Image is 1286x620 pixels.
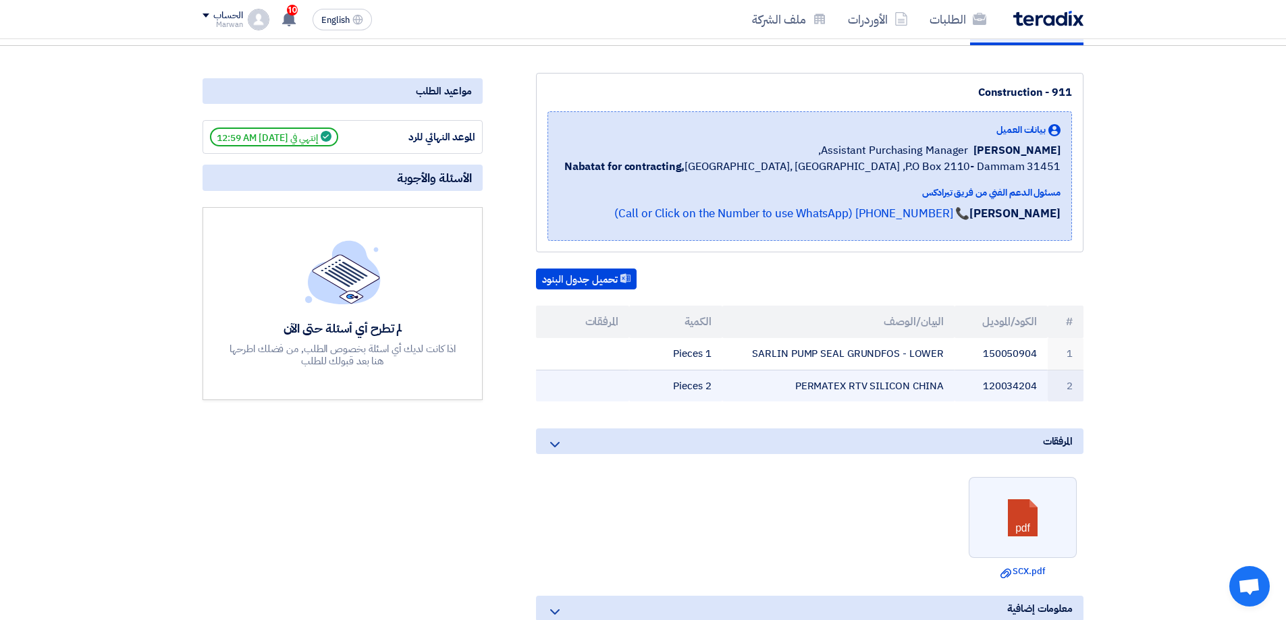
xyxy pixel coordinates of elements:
th: الكمية [629,306,722,338]
b: Nabatat for contracting, [564,159,685,175]
span: 10 [287,5,298,16]
div: Construction - 911 [547,84,1072,101]
img: empty_state_list.svg [305,240,381,304]
a: 📞 [PHONE_NUMBER] (Call or Click on the Number to use WhatsApp) [614,205,969,222]
button: تحميل جدول البنود [536,269,637,290]
td: 120034204 [955,370,1048,401]
button: English [313,9,372,30]
div: الموعد النهائي للرد [374,130,475,145]
th: البيان/الوصف [722,306,955,338]
span: المرفقات [1043,434,1073,449]
a: ملف الشركة [741,3,837,35]
td: SARLIN PUMP SEAL GRUNDFOS - LOWER [722,338,955,370]
th: المرفقات [536,306,629,338]
td: PERMATEX RTV SILICON CHINA [722,370,955,401]
td: 150050904 [955,338,1048,370]
span: [GEOGRAPHIC_DATA], [GEOGRAPHIC_DATA] ,P.O Box 2110- Dammam 31451 [564,159,1061,175]
td: 1 [1048,338,1083,370]
div: اذا كانت لديك أي اسئلة بخصوص الطلب, من فضلك اطرحها هنا بعد قبولك للطلب [228,343,458,367]
a: SCX.pdf [973,565,1073,578]
a: الأوردرات [837,3,919,35]
div: الحساب [213,10,242,22]
span: الأسئلة والأجوبة [397,170,472,186]
span: إنتهي في [DATE] 12:59 AM [210,128,338,146]
span: English [321,16,350,25]
a: الطلبات [919,3,997,35]
a: Open chat [1229,566,1270,607]
strong: [PERSON_NAME] [969,205,1061,222]
td: 2 [1048,370,1083,401]
td: 1 Pieces [629,338,722,370]
img: Teradix logo [1013,11,1083,26]
td: 2 Pieces [629,370,722,401]
span: معلومات إضافية [1007,601,1073,616]
span: Assistant Purchasing Manager, [818,142,968,159]
img: profile_test.png [248,9,269,30]
div: مسئول الدعم الفني من فريق تيرادكس [564,186,1061,200]
div: لم تطرح أي أسئلة حتى الآن [228,320,458,336]
th: الكود/الموديل [955,306,1048,338]
div: مواعيد الطلب [203,78,483,104]
div: Marwan [203,21,242,28]
span: بيانات العميل [996,123,1046,137]
span: [PERSON_NAME] [973,142,1061,159]
th: # [1048,306,1083,338]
